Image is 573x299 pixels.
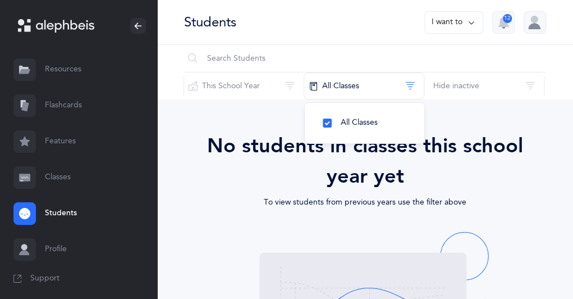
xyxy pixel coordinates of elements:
[314,112,415,134] button: All Classes
[503,14,512,23] div: 12
[304,73,424,99] button: All Classes
[341,118,378,127] span: All Classes
[189,131,542,192] div: No students in classes this school year yet
[492,11,515,34] button: 12
[30,273,59,284] span: Support
[184,73,304,99] button: This School Year
[189,192,542,209] div: To view students from previous years use the filter above
[184,13,236,31] div: Students
[424,73,544,99] button: Hide inactive
[184,45,546,72] input: Search Students
[424,11,483,34] button: I want to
